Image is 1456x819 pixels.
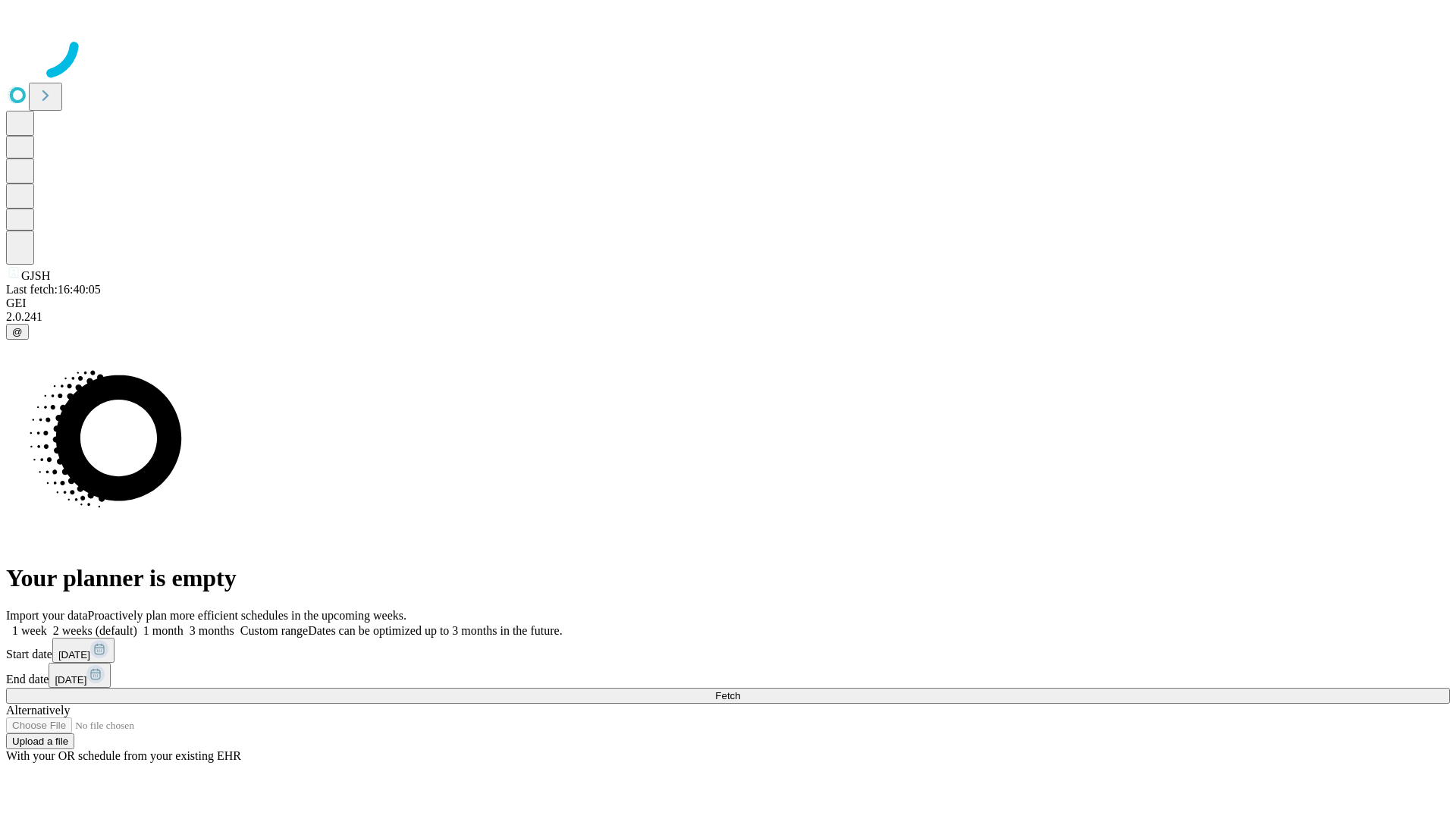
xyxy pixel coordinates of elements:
[6,609,88,622] span: Import your data
[6,564,1450,592] h1: Your planner is empty
[6,733,74,749] button: Upload a file
[12,326,23,337] span: @
[6,704,70,717] span: Alternatively
[6,749,241,762] span: With your OR schedule from your existing EHR
[21,269,50,282] span: GJSH
[58,649,90,661] span: [DATE]
[12,624,47,637] span: 1 week
[88,609,406,622] span: Proactively plan more efficient schedules in the upcoming weeks.
[55,674,86,686] span: [DATE]
[6,663,1450,688] div: End date
[6,310,1450,324] div: 2.0.241
[53,624,137,637] span: 2 weeks (default)
[308,624,562,637] span: Dates can be optimized up to 3 months in the future.
[143,624,184,637] span: 1 month
[6,324,29,340] button: @
[52,638,115,663] button: [DATE]
[6,283,101,296] span: Last fetch: 16:40:05
[49,663,111,688] button: [DATE]
[190,624,234,637] span: 3 months
[240,624,308,637] span: Custom range
[6,638,1450,663] div: Start date
[715,690,740,701] span: Fetch
[6,688,1450,704] button: Fetch
[6,297,1450,310] div: GEI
